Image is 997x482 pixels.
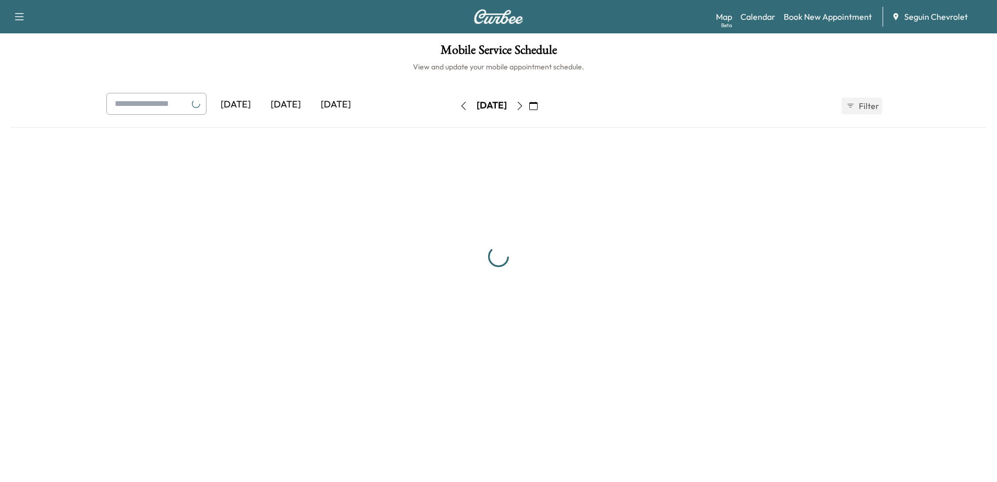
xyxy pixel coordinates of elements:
div: [DATE] [211,93,261,117]
div: Beta [721,21,732,29]
span: Filter [859,100,878,112]
a: MapBeta [716,10,732,23]
a: Book New Appointment [784,10,872,23]
img: Curbee Logo [473,9,524,24]
div: [DATE] [477,99,507,112]
h6: View and update your mobile appointment schedule. [10,62,987,72]
div: [DATE] [311,93,361,117]
h1: Mobile Service Schedule [10,44,987,62]
div: [DATE] [261,93,311,117]
span: Seguin Chevrolet [904,10,968,23]
button: Filter [842,98,882,114]
a: Calendar [740,10,775,23]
